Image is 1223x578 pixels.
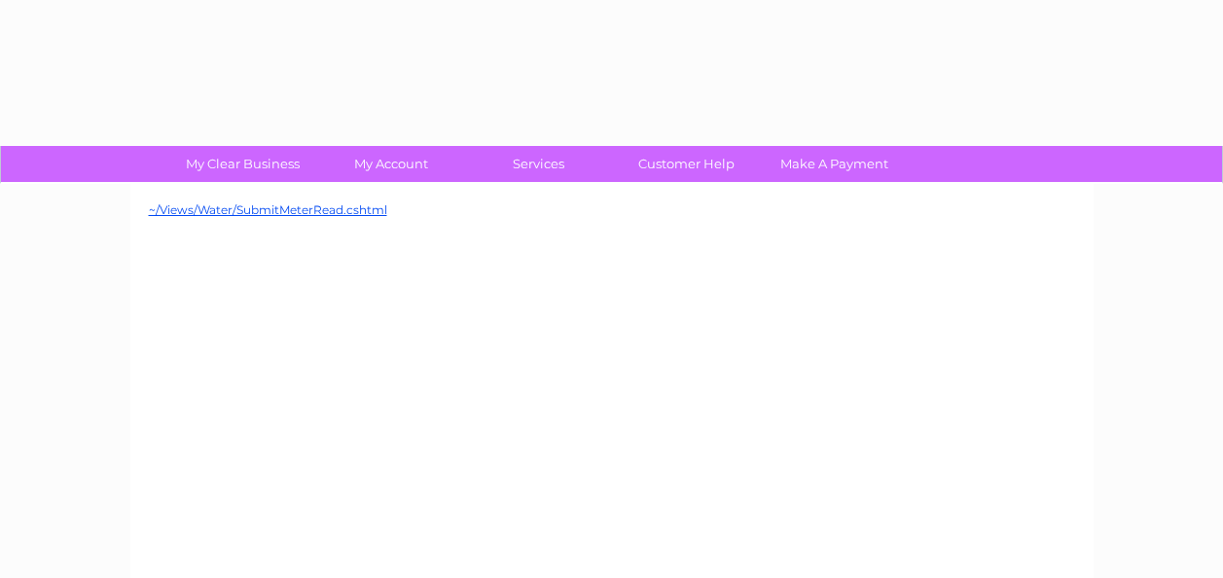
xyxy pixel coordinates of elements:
[606,146,767,182] a: Customer Help
[162,146,323,182] a: My Clear Business
[458,146,619,182] a: Services
[149,202,387,217] a: ~/Views/Water/SubmitMeterRead.cshtml
[754,146,915,182] a: Make A Payment
[310,146,471,182] a: My Account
